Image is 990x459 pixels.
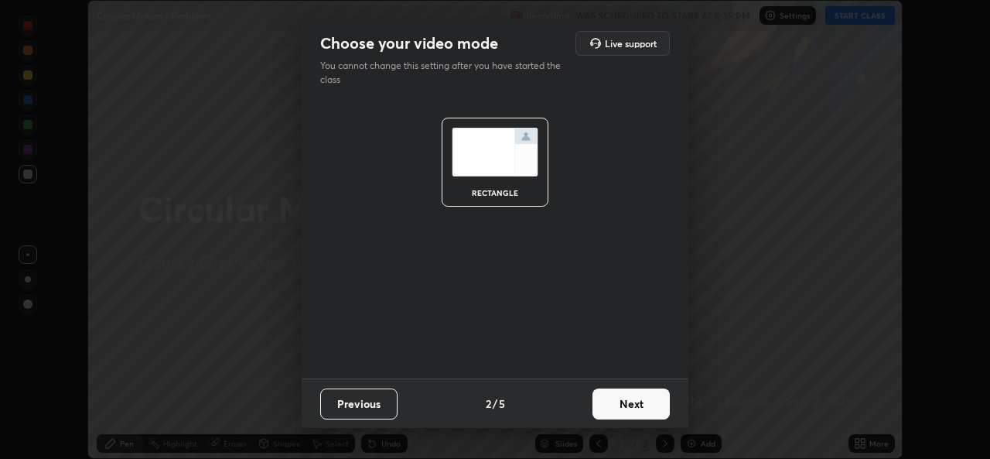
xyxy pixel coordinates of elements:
[499,396,505,412] h4: 5
[320,389,398,420] button: Previous
[592,389,670,420] button: Next
[320,33,498,53] h2: Choose your video mode
[464,189,526,197] div: rectangle
[486,396,491,412] h4: 2
[320,59,571,87] p: You cannot change this setting after you have started the class
[452,128,538,176] img: normalScreenIcon.ae25ed63.svg
[493,396,497,412] h4: /
[605,39,657,48] h5: Live support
